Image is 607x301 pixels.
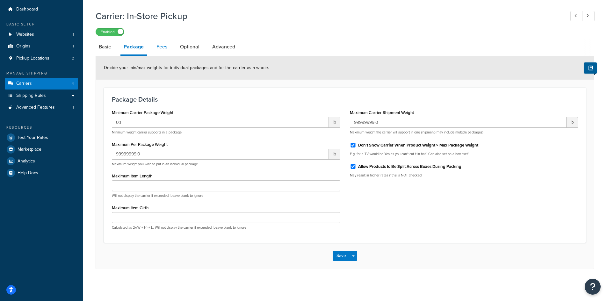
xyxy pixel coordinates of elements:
[18,147,41,152] span: Marketplace
[73,32,74,37] span: 1
[72,56,74,61] span: 2
[104,64,269,71] span: Decide your min/max weights for individual packages and for the carrier as a whole.
[358,164,461,169] label: Allow Products to Be Split Across Boxes During Packing
[5,29,78,40] li: Websites
[73,105,74,110] span: 1
[5,4,78,15] a: Dashboard
[5,40,78,52] a: Origins1
[329,117,340,128] span: lb
[120,39,147,56] a: Package
[567,117,578,128] span: lb
[96,28,124,36] label: Enabled
[570,11,583,21] a: Previous Record
[5,71,78,76] div: Manage Shipping
[333,251,350,261] button: Save
[350,173,578,178] p: May result in higher rates if this is NOT checked
[5,53,78,64] li: Pickup Locations
[112,142,168,147] label: Maximum Per Package Weight
[112,205,148,210] label: Maximum Item Girth
[112,162,340,167] p: Maximum weight you wish to put in an individual package
[329,149,340,160] span: lb
[209,39,238,54] a: Advanced
[5,144,78,155] a: Marketplace
[177,39,203,54] a: Optional
[16,105,55,110] span: Advanced Features
[5,132,78,143] a: Test Your Rates
[585,279,601,295] button: Open Resource Center
[112,110,173,115] label: Minimum Carrier Package Weight
[5,125,78,130] div: Resources
[5,167,78,179] a: Help Docs
[5,78,78,90] a: Carriers4
[112,96,578,103] h3: Package Details
[112,130,340,135] p: Minimum weight carrier supports in a package
[72,81,74,86] span: 4
[350,130,578,135] p: Maximum weight the carrier will support in one shipment (may include multiple packages)
[16,56,49,61] span: Pickup Locations
[16,93,46,98] span: Shipping Rules
[5,102,78,113] li: Advanced Features
[584,62,597,74] button: Show Help Docs
[112,174,152,178] label: Maximum Item Length
[5,102,78,113] a: Advanced Features1
[5,53,78,64] a: Pickup Locations2
[18,159,35,164] span: Analytics
[112,193,340,198] p: Will not display the carrier if exceeded. Leave blank to ignore
[350,152,578,156] p: E.g. for a TV would be Yes as you can't cut it in half. Can also set on a box itself
[18,135,48,140] span: Test Your Rates
[16,7,38,12] span: Dashboard
[96,10,559,22] h1: Carrier: In-Store Pickup
[5,90,78,102] a: Shipping Rules
[153,39,170,54] a: Fees
[18,170,38,176] span: Help Docs
[16,81,32,86] span: Carriers
[350,110,414,115] label: Maximum Carrier Shipment Weight
[16,44,31,49] span: Origins
[5,40,78,52] li: Origins
[73,44,74,49] span: 1
[5,155,78,167] a: Analytics
[96,39,114,54] a: Basic
[5,22,78,27] div: Basic Setup
[16,32,34,37] span: Websites
[5,29,78,40] a: Websites1
[112,225,340,230] p: Calculated as 2x(W + H) + L. Will not display the carrier if exceeded. Leave blank to ignore
[5,78,78,90] li: Carriers
[358,142,478,148] label: Don't Show Carrier When Product Weight > Max Package Weight
[582,11,595,21] a: Next Record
